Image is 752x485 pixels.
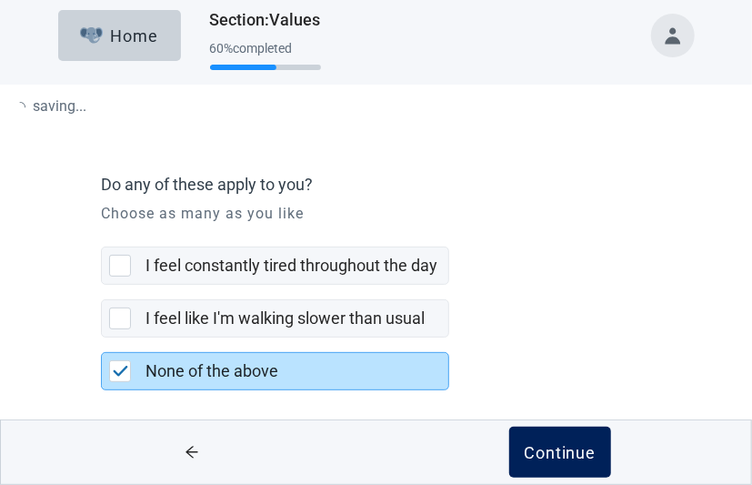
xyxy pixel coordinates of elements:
img: Check [113,366,129,377]
img: Elephant [80,27,103,44]
span: arrow-left [158,445,226,460]
p: saving ... [15,95,86,117]
button: Continue [509,427,611,478]
div: Home [80,26,158,45]
button: ElephantHome [58,10,181,61]
p: Choose as many as you like [101,203,650,225]
label: Do any of these apply to you? [101,174,641,196]
label: I feel constantly tired throughout the day [145,256,437,275]
span: loading [14,100,26,113]
div: 60 % completed [210,41,321,56]
div: Continue [524,443,597,461]
label: I feel like I'm walking slower than usual [145,308,425,328]
button: Toggle account menu [651,14,695,57]
label: None of the above [145,361,278,380]
h1: Section : Values [210,7,321,33]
